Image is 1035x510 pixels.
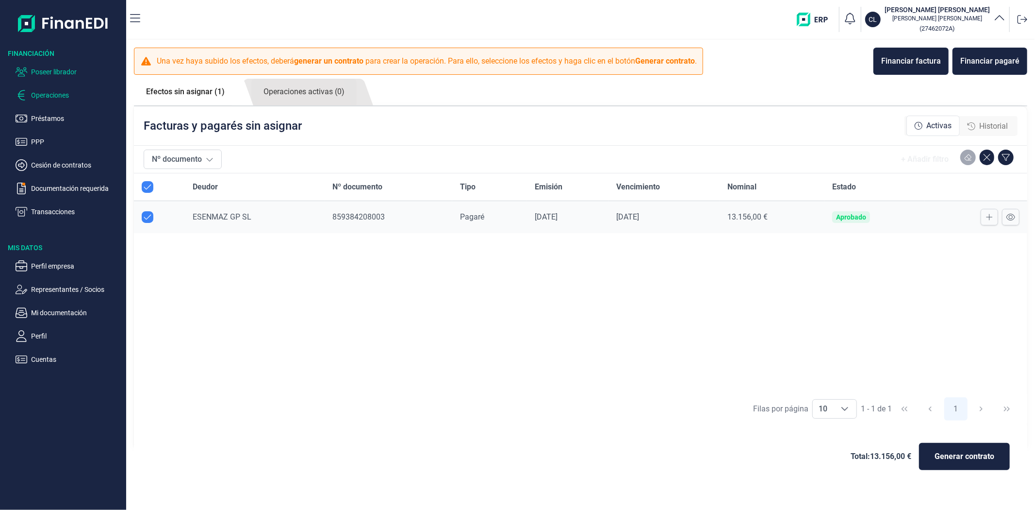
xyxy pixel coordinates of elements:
[881,55,941,67] div: Financiar factura
[142,181,153,193] div: All items selected
[969,397,993,421] button: Next Page
[31,284,122,295] p: Representantes / Socios
[616,212,712,222] div: [DATE]
[893,397,916,421] button: First Page
[16,159,122,171] button: Cesión de contratos
[31,183,122,194] p: Documentación requerida
[31,260,122,272] p: Perfil empresa
[294,56,363,66] b: generar un contrato
[869,15,877,24] p: CL
[953,48,1027,75] button: Financiar pagaré
[157,55,697,67] p: Una vez haya subido los efectos, deberá para crear la operación. Para ello, seleccione los efecto...
[16,354,122,365] button: Cuentas
[906,116,960,136] div: Activas
[18,8,109,39] img: Logo de aplicación
[193,212,251,221] span: ESENMAZ GP SL
[460,181,476,193] span: Tipo
[134,79,237,105] a: Efectos sin asignar (1)
[31,113,122,124] p: Préstamos
[960,117,1016,136] div: Historial
[944,397,968,421] button: Page 1
[16,330,122,342] button: Perfil
[797,13,835,26] img: erp
[919,443,1010,470] button: Generar contrato
[833,400,856,418] div: Choose
[995,397,1019,421] button: Last Page
[979,120,1008,132] span: Historial
[535,212,600,222] div: [DATE]
[460,212,484,221] span: Pagaré
[193,181,218,193] span: Deudor
[865,5,1005,34] button: CL[PERSON_NAME] [PERSON_NAME][PERSON_NAME] [PERSON_NAME](27462072A)
[813,400,833,418] span: 10
[16,307,122,319] button: Mi documentación
[753,403,808,415] div: Filas por página
[885,15,990,22] p: [PERSON_NAME] [PERSON_NAME]
[861,405,892,413] span: 1 - 1 de 1
[16,66,122,78] button: Poseer librador
[920,25,955,32] small: Copiar cif
[31,136,122,148] p: PPP
[832,181,856,193] span: Estado
[31,354,122,365] p: Cuentas
[31,89,122,101] p: Operaciones
[16,183,122,194] button: Documentación requerida
[16,113,122,124] button: Préstamos
[31,206,122,218] p: Transacciones
[885,5,990,15] h3: [PERSON_NAME] [PERSON_NAME]
[31,330,122,342] p: Perfil
[16,260,122,272] button: Perfil empresa
[727,181,756,193] span: Nominal
[851,451,911,462] span: Total: 13.156,00 €
[16,284,122,295] button: Representantes / Socios
[142,211,153,223] div: Row Unselected null
[873,48,949,75] button: Financiar factura
[16,136,122,148] button: PPP
[144,150,222,169] button: Nº documento
[31,66,122,78] p: Poseer librador
[31,307,122,319] p: Mi documentación
[332,181,382,193] span: Nº documento
[919,397,942,421] button: Previous Page
[251,79,357,105] a: Operaciones activas (0)
[616,181,660,193] span: Vencimiento
[960,55,1019,67] div: Financiar pagaré
[727,212,817,222] div: 13.156,00 €
[144,118,302,134] p: Facturas y pagarés sin asignar
[16,206,122,218] button: Transacciones
[926,120,952,132] span: Activas
[535,181,562,193] span: Emisión
[16,89,122,101] button: Operaciones
[635,56,695,66] b: Generar contrato
[935,451,994,462] span: Generar contrato
[31,159,122,171] p: Cesión de contratos
[836,213,866,221] div: Aprobado
[332,212,385,221] span: 859384208003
